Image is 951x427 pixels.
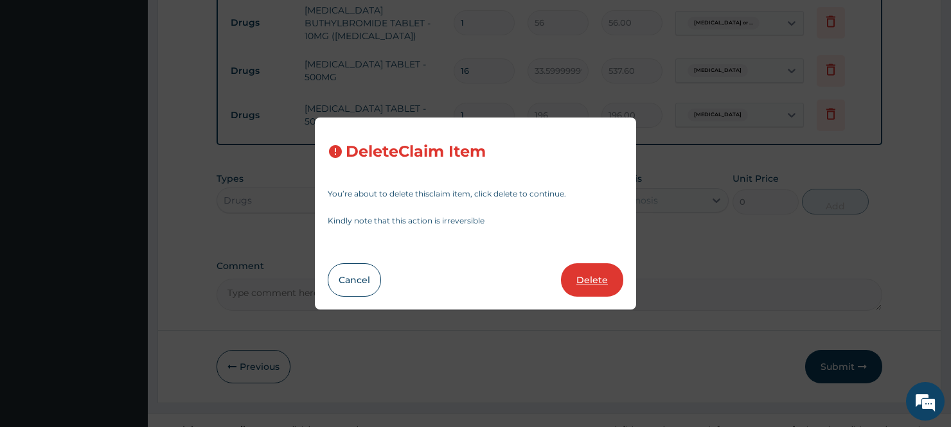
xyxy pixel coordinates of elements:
[328,217,623,225] p: Kindly note that this action is irreversible
[346,143,486,161] h3: Delete Claim Item
[211,6,242,37] div: Minimize live chat window
[561,263,623,297] button: Delete
[328,190,623,198] p: You’re about to delete this claim item , click delete to continue.
[24,64,52,96] img: d_794563401_company_1708531726252_794563401
[6,288,245,333] textarea: Type your message and hit 'Enter'
[75,130,177,260] span: We're online!
[328,263,381,297] button: Cancel
[67,72,216,89] div: Chat with us now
